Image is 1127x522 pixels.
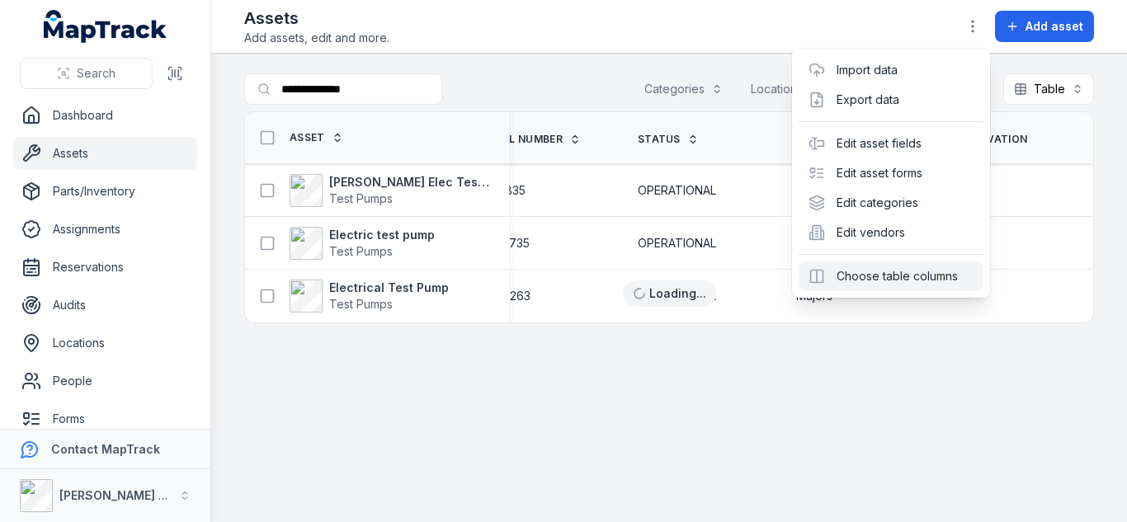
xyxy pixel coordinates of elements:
div: Edit categories [799,188,983,218]
div: Choose table columns [799,261,983,291]
div: Edit asset fields [799,129,983,158]
div: Export data [799,85,983,115]
div: Edit asset forms [799,158,983,188]
div: Edit vendors [799,218,983,247]
a: Import data [837,62,898,78]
